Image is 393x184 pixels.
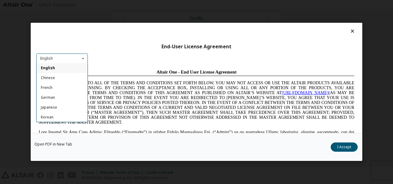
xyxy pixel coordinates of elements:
[36,44,357,50] div: End-User License Agreement
[40,57,53,60] div: English
[41,95,55,100] span: German
[34,143,72,146] a: Open PDF in New Tab
[41,66,55,71] span: English
[120,2,200,7] span: Altair One - End User License Agreement
[41,114,53,120] span: Korean
[41,85,53,90] span: French
[2,14,318,58] span: IF YOU DO NOT AGREE TO ALL OF THE TERMS AND CONDITIONS SET FORTH BELOW, YOU MAY NOT ACCESS OR USE...
[2,63,318,107] span: Lore Ipsumd Sit Ame Cons Adipisc Elitseddo (“Eiusmodte”) in utlabor Etdolo Magnaaliqua Eni. (“Adm...
[331,143,358,152] button: I Accept
[246,23,292,28] a: [URL][DOMAIN_NAME]
[41,75,55,81] span: Chinese
[41,105,57,110] span: Japanese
